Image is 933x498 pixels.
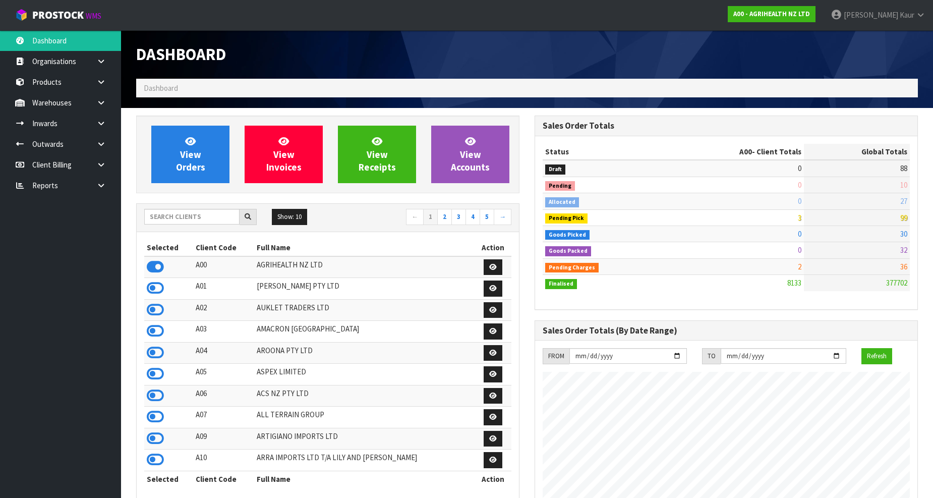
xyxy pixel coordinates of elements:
span: 0 [798,180,801,190]
span: Dashboard [136,44,226,65]
td: AMACRON [GEOGRAPHIC_DATA] [254,321,475,343]
a: ViewInvoices [245,126,323,183]
span: 99 [900,213,907,223]
td: A07 [193,407,254,428]
span: Pending [545,181,575,191]
a: 2 [437,209,452,225]
th: Action [475,240,511,256]
strong: A00 - AGRIHEALTH NZ LTD [733,10,810,18]
th: Full Name [254,471,475,487]
span: 377702 [886,278,907,288]
span: 2 [798,262,801,271]
th: Status [543,144,664,160]
img: cube-alt.png [15,9,28,21]
th: Selected [144,240,193,256]
span: 0 [798,163,801,173]
a: 1 [423,209,438,225]
td: ACS NZ PTY LTD [254,385,475,407]
td: A06 [193,385,254,407]
td: AGRIHEALTH NZ LTD [254,256,475,278]
span: Finalised [545,279,577,289]
span: Pending Charges [545,263,599,273]
td: A00 [193,256,254,278]
td: A01 [193,278,254,300]
span: 36 [900,262,907,271]
span: 32 [900,245,907,255]
span: 0 [798,196,801,206]
a: 4 [465,209,480,225]
div: TO [702,348,721,364]
span: View Orders [176,135,205,173]
td: A05 [193,364,254,385]
span: View Receipts [359,135,396,173]
span: 27 [900,196,907,206]
th: Client Code [193,240,254,256]
button: Show: 10 [272,209,307,225]
span: Allocated [545,197,579,207]
a: 5 [480,209,494,225]
h3: Sales Order Totals (By Date Range) [543,326,910,336]
nav: Page navigation [335,209,511,227]
th: Global Totals [804,144,910,160]
a: ViewAccounts [431,126,509,183]
button: Refresh [861,348,892,364]
span: Draft [545,164,565,175]
th: Full Name [254,240,475,256]
td: A04 [193,342,254,364]
a: ← [406,209,424,225]
span: [PERSON_NAME] [844,10,898,20]
td: AUKLET TRADERS LTD [254,299,475,321]
td: ARRA IMPORTS LTD T/A LILY AND [PERSON_NAME] [254,450,475,471]
span: 3 [798,213,801,223]
span: Goods Packed [545,246,591,256]
a: A00 - AGRIHEALTH NZ LTD [728,6,815,22]
th: Client Code [193,471,254,487]
span: View Accounts [451,135,490,173]
td: A10 [193,450,254,471]
span: 8133 [787,278,801,288]
span: Dashboard [144,83,178,93]
a: 3 [451,209,466,225]
h3: Sales Order Totals [543,121,910,131]
input: Search clients [144,209,240,225]
span: ProStock [32,9,84,22]
th: - Client Totals [664,144,804,160]
span: 88 [900,163,907,173]
th: Selected [144,471,193,487]
span: View Invoices [266,135,302,173]
a: → [494,209,511,225]
td: ARTIGIANO IMPORTS LTD [254,428,475,450]
td: AROONA PTY LTD [254,342,475,364]
span: 0 [798,229,801,239]
span: Kaur [900,10,914,20]
a: ViewReceipts [338,126,416,183]
span: 10 [900,180,907,190]
td: A09 [193,428,254,450]
span: A00 [739,147,752,156]
span: Goods Picked [545,230,590,240]
a: ViewOrders [151,126,229,183]
td: A02 [193,299,254,321]
td: A03 [193,321,254,343]
span: 30 [900,229,907,239]
div: FROM [543,348,569,364]
td: ALL TERRAIN GROUP [254,407,475,428]
span: 0 [798,245,801,255]
th: Action [475,471,511,487]
span: Pending Pick [545,213,588,224]
td: ASPEX LIMITED [254,364,475,385]
td: [PERSON_NAME] PTY LTD [254,278,475,300]
small: WMS [86,11,101,21]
